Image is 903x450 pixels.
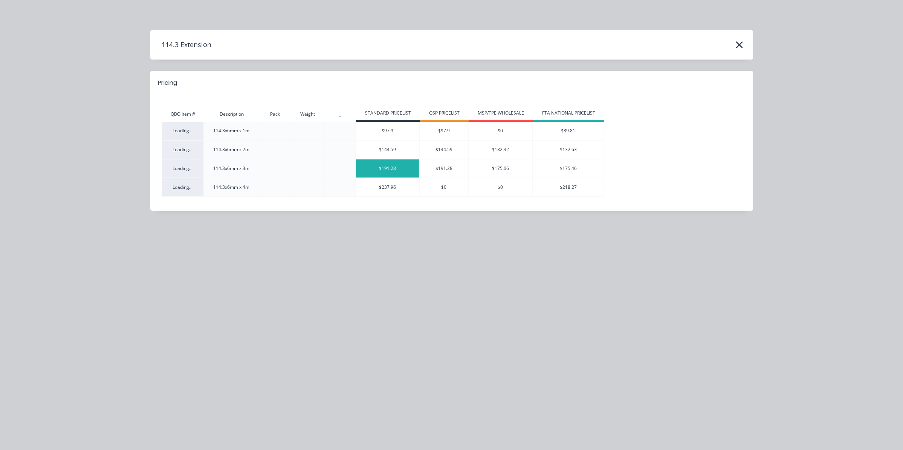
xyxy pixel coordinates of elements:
h4: 114.3 Extension [150,38,211,52]
span: Loading... [173,127,193,134]
div: $175.06 [469,165,532,172]
div: $218.27 [533,184,604,191]
div: $191.28 [420,165,468,172]
div: $144.59 [420,146,468,153]
div: $0 [469,127,532,134]
div: $0 [469,184,532,191]
div: $175.46 [533,165,604,172]
div: QSP PRICELIST [420,110,469,116]
span: Loading... [173,146,193,153]
div: MSP/TPE WHOLESALE [469,110,533,116]
div: QBO Item # [162,111,204,118]
div: 114.3x6mm x 4m [204,184,258,191]
div: 114.3x6mm x 1m [204,127,258,134]
div: $0 [420,184,468,191]
span: Loading... [173,165,193,171]
div: Weight [291,111,324,118]
div: $144.59 [356,146,419,153]
div: $237.96 [356,184,419,191]
div: $89.81 [533,127,604,134]
div: 114.3x6mm x 3m [204,165,258,172]
div: FTA NATIONAL PRICELIST [533,110,604,116]
div: Description [204,111,259,118]
div: $97.9 [420,127,468,134]
div: STANDARD PRICELIST [356,110,420,116]
div: $132.32 [469,146,532,153]
div: $191.28 [356,165,419,172]
div: $132.63 [533,146,604,153]
div: 114.3x6mm x 2m [204,146,258,153]
div: Pricing [158,78,177,87]
div: $97.9 [356,127,419,134]
div: _ [324,111,356,118]
div: Pack [259,111,291,118]
span: Loading... [173,184,193,190]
